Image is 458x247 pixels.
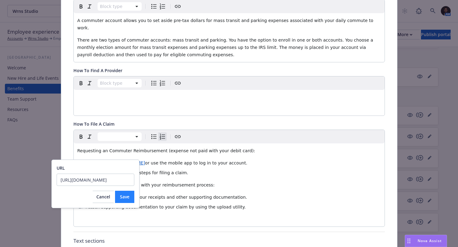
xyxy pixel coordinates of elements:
span: Scan or take a photo of your receipts and other supporting documentation. [86,195,247,200]
div: toggle group [150,79,167,87]
div: editable markdown [74,143,385,227]
button: Italic [85,79,94,87]
span: Save [120,194,129,200]
button: Italic [85,2,94,11]
span: How To Find A Provider [73,68,122,73]
button: Create link [173,79,182,87]
span: How To File A Claim [73,121,114,127]
button: Create link [173,2,182,11]
button: Numbered list [158,2,167,11]
button: Block type [98,2,142,11]
button: Italic [85,132,94,141]
button: Create link [173,132,182,141]
button: Bulleted list [150,132,158,141]
span: or use the mobile app to log in to your account. [145,160,247,165]
button: Bold [77,132,85,141]
span: Import items or keep in mind with your reimbursement process: [77,182,215,187]
p: Text sections [73,237,385,245]
button: Block type [98,132,142,141]
div: editable markdown [74,90,385,105]
div: toggle group [150,132,167,141]
span: Nova Assist [418,238,442,243]
div: toggle group [150,2,167,11]
button: Bold [77,79,85,87]
button: Bulleted list [150,2,158,11]
button: Save [115,191,134,203]
span: Cancel [96,194,110,200]
button: Block type [98,79,142,87]
span: Requesting an Commuter Reimbursement (expense not paid with your debit card): [77,148,255,153]
button: Numbered list [158,79,167,87]
span: There are two types of commuter accounts: mass transit and parking. You have the option to enroll... [77,38,374,57]
button: Numbered list [158,132,167,141]
div: Drag to move [405,235,413,247]
button: Cancel [93,191,114,203]
span: Attach supporting documentation to your claim by using the upload utility. [86,205,246,209]
span: A commuter account allows you to set aside pre-tax dollars for mass transit and parking expenses ... [77,18,375,30]
div: editable markdown [74,13,385,62]
span: URL [57,165,65,171]
button: Bulleted list [150,79,158,87]
button: Nova Assist [405,235,447,247]
button: Bold [77,2,85,11]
